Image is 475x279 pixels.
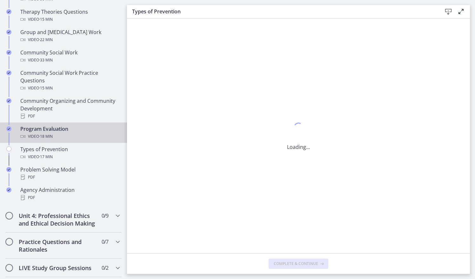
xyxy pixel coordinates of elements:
span: Complete & continue [274,261,318,266]
span: · 17 min [39,153,53,161]
span: · 18 min [39,133,53,140]
i: Completed [6,9,11,14]
h2: Unit 4: Professional Ethics and Ethical Decision Making [19,212,96,227]
div: Video [20,56,119,64]
i: Completed [6,70,11,75]
div: Therapy Theories Questions [20,8,119,23]
div: Community Social Work [20,49,119,64]
div: Group and [MEDICAL_DATA] Work [20,28,119,44]
span: · 22 min [39,36,53,44]
span: 0 / 9 [102,212,108,220]
h2: Practice Questions and Rationales [19,238,96,253]
div: Community Social Work Practice Questions [20,69,119,92]
span: · 15 min [39,16,53,23]
div: Community Organizing and Community Development [20,97,119,120]
i: Completed [6,187,11,192]
div: Video [20,133,119,140]
i: Completed [6,98,11,103]
span: · 33 min [39,56,53,64]
div: Program Evaluation [20,125,119,140]
div: Video [20,153,119,161]
span: 0 / 7 [102,238,108,246]
span: · 15 min [39,84,53,92]
i: Completed [6,126,11,131]
div: Agency Administration [20,186,119,201]
div: Video [20,16,119,23]
div: Video [20,84,119,92]
h2: LIVE Study Group Sessions [19,264,96,272]
div: Problem Solving Model [20,166,119,181]
button: Complete & continue [269,259,328,269]
div: Types of Prevention [20,145,119,161]
div: PDF [20,112,119,120]
h3: Types of Prevention [132,8,432,15]
span: 0 / 2 [102,264,108,272]
i: Completed [6,50,11,55]
div: 1 [287,121,310,136]
i: Completed [6,30,11,35]
i: Completed [6,167,11,172]
div: PDF [20,173,119,181]
div: PDF [20,194,119,201]
div: Video [20,36,119,44]
p: Loading... [287,143,310,151]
